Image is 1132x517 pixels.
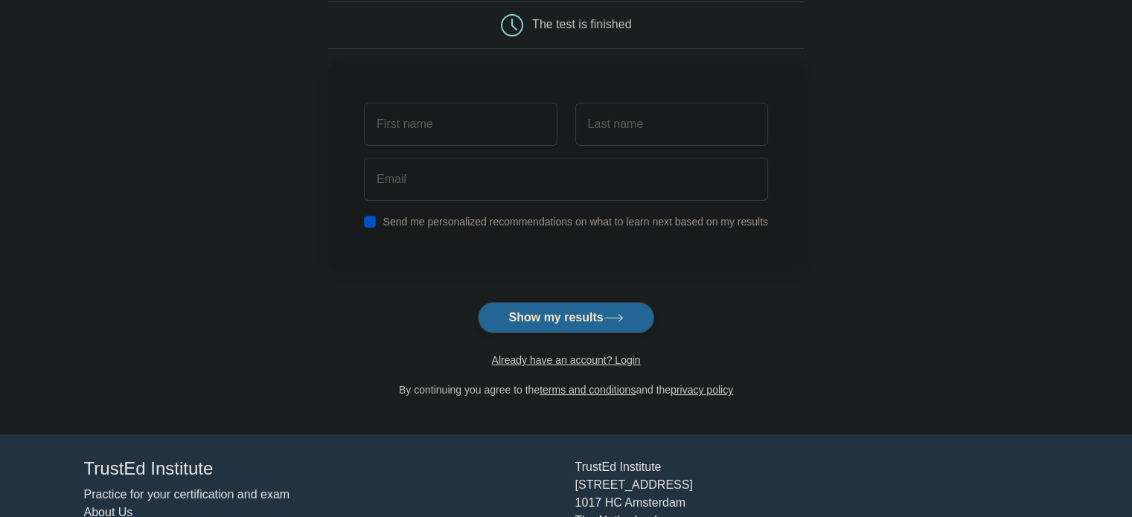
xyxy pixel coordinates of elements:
input: Last name [575,103,768,146]
h4: TrustEd Institute [84,458,557,480]
input: Email [364,158,768,201]
div: By continuing you agree to the and the [319,381,813,399]
label: Send me personalized recommendations on what to learn next based on my results [383,216,768,228]
a: terms and conditions [540,384,636,396]
a: Practice for your certification and exam [84,488,290,501]
a: Already have an account? Login [491,354,640,366]
a: privacy policy [671,384,733,396]
input: First name [364,103,557,146]
button: Show my results [478,302,653,333]
div: The test is finished [532,18,631,30]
